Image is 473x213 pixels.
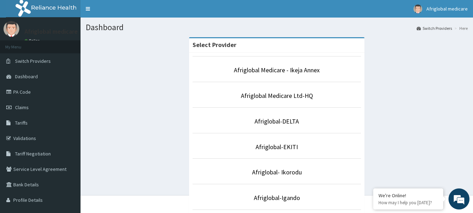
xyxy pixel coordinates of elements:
strong: Select Provider [193,41,236,49]
p: Afriglobal medicare [25,28,78,35]
li: Here [453,25,468,31]
span: Tariffs [15,120,28,126]
a: Afriglobal-Igando [254,194,300,202]
h1: Dashboard [86,23,468,32]
a: Afriglobal- Ikorodu [252,168,302,176]
span: Tariff Negotiation [15,151,51,157]
img: User Image [4,21,19,37]
p: How may I help you today? [378,200,438,206]
span: Afriglobal medicare [426,6,468,12]
img: User Image [413,5,422,13]
a: Afriglobal Medicare - Ikeja Annex [234,66,320,74]
a: Afriglobal Medicare Ltd-HQ [241,92,313,100]
a: Switch Providers [417,25,452,31]
span: Dashboard [15,73,38,80]
a: Afriglobal-EKITI [256,143,298,151]
span: Claims [15,104,29,111]
div: We're Online! [378,192,438,199]
a: Online [25,38,41,43]
span: Switch Providers [15,58,51,64]
a: Afriglobal-DELTA [255,117,299,125]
